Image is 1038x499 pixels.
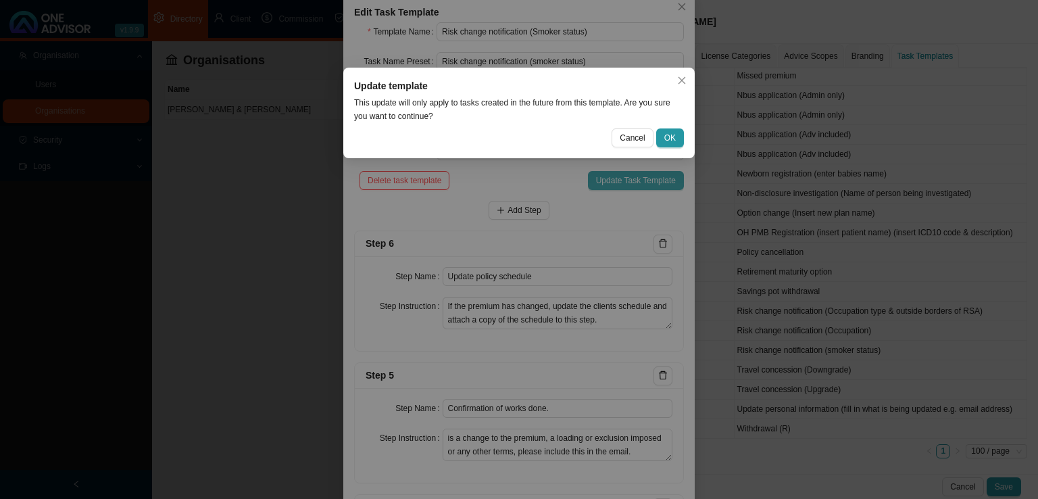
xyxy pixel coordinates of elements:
[620,131,645,145] span: Cancel
[656,128,684,147] button: OK
[664,131,676,145] span: OK
[672,71,691,90] button: Close
[354,78,684,93] div: Update template
[677,76,687,85] span: close
[612,128,653,147] button: Cancel
[354,96,684,123] div: This update will only apply to tasks created in the future from this template. Are you sure you w...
